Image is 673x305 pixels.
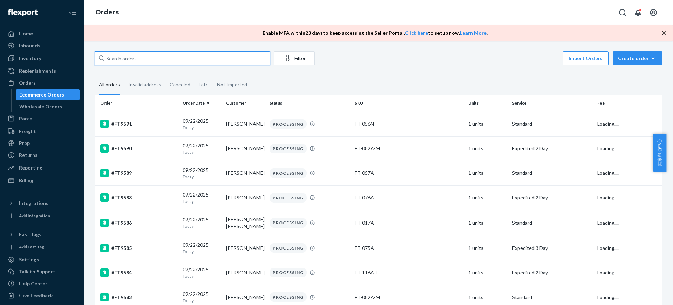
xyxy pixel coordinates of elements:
[183,291,220,304] div: 09/22/2025
[90,2,124,23] ol: breadcrumbs
[653,134,666,172] button: 卖家帮助中心
[100,144,177,153] div: #FT9590
[19,128,36,135] div: Freight
[594,161,662,185] td: Loading....
[270,193,307,203] div: PROCESSING
[19,30,33,37] div: Home
[270,218,307,227] div: PROCESSING
[180,95,223,112] th: Order Date
[646,6,660,20] button: Open account menu
[100,169,177,177] div: #FT9589
[95,51,270,65] input: Search orders
[4,290,80,301] button: Give Feedback
[19,55,41,62] div: Inventory
[616,6,630,20] button: Open Search Box
[594,185,662,210] td: Loading....
[223,210,267,236] td: [PERSON_NAME] [PERSON_NAME]
[19,231,41,238] div: Fast Tags
[183,149,220,155] p: Today
[4,138,80,149] a: Prep
[465,236,509,260] td: 1 units
[183,191,220,204] div: 09/22/2025
[465,112,509,136] td: 1 units
[100,293,177,301] div: #FT9583
[223,260,267,285] td: [PERSON_NAME]
[183,167,220,180] div: 09/22/2025
[509,95,594,112] th: Service
[594,236,662,260] td: Loading....
[4,28,80,39] a: Home
[183,142,220,155] div: 09/22/2025
[95,95,180,112] th: Order
[183,273,220,279] p: Today
[270,268,307,277] div: PROCESSING
[95,8,119,16] a: Orders
[405,30,428,36] a: Click here
[4,162,80,173] a: Reporting
[183,125,220,131] p: Today
[170,75,190,94] div: Canceled
[183,241,220,254] div: 09/22/2025
[270,168,307,178] div: PROCESSING
[355,219,463,226] div: FT-017A
[594,260,662,285] td: Loading....
[19,256,39,263] div: Settings
[183,248,220,254] p: Today
[512,269,592,276] p: Expedited 2 Day
[465,95,509,112] th: Units
[183,118,220,131] div: 09/22/2025
[631,6,645,20] button: Open notifications
[19,177,33,184] div: Billing
[4,278,80,289] a: Help Center
[4,254,80,265] a: Settings
[512,194,592,201] p: Expedited 2 Day
[263,29,488,37] p: Enable MFA within 23 days to keep accessing the Seller Portal. to setup now. .
[355,194,463,201] div: FT-076A
[270,119,307,129] div: PROCESSING
[19,103,62,110] div: Wholesale Orders
[4,243,80,251] a: Add Fast Tag
[19,164,42,171] div: Reporting
[465,161,509,185] td: 1 units
[183,216,220,229] div: 09/22/2025
[19,200,48,207] div: Integrations
[183,298,220,304] p: Today
[270,144,307,153] div: PROCESSING
[4,126,80,137] a: Freight
[183,174,220,180] p: Today
[223,112,267,136] td: [PERSON_NAME]
[352,95,465,112] th: SKU
[465,260,509,285] td: 1 units
[512,294,592,301] p: Standard
[8,9,38,16] img: Flexport logo
[183,198,220,204] p: Today
[267,95,352,112] th: Status
[4,198,80,209] button: Integrations
[4,113,80,124] a: Parcel
[99,75,120,95] div: All orders
[465,136,509,161] td: 1 units
[274,51,315,65] button: Filter
[183,266,220,279] div: 09/22/2025
[100,120,177,128] div: #FT9591
[223,185,267,210] td: [PERSON_NAME]
[618,55,657,62] div: Create order
[16,89,80,100] a: Ecommerce Orders
[128,75,161,94] div: Invalid address
[512,245,592,252] p: Expedited 3 Day
[16,101,80,112] a: Wholesale Orders
[270,292,307,302] div: PROCESSING
[4,65,80,77] a: Replenishments
[355,294,463,301] div: FT-082A-M
[4,175,80,186] a: Billing
[4,77,80,88] a: Orders
[355,245,463,252] div: FT-075A
[594,95,662,112] th: Fee
[512,120,592,127] p: Standard
[19,42,40,49] div: Inbounds
[355,170,463,177] div: FT-057A
[355,120,463,127] div: FT-056N
[217,75,247,94] div: Not Imported
[460,30,487,36] a: Learn More
[223,161,267,185] td: [PERSON_NAME]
